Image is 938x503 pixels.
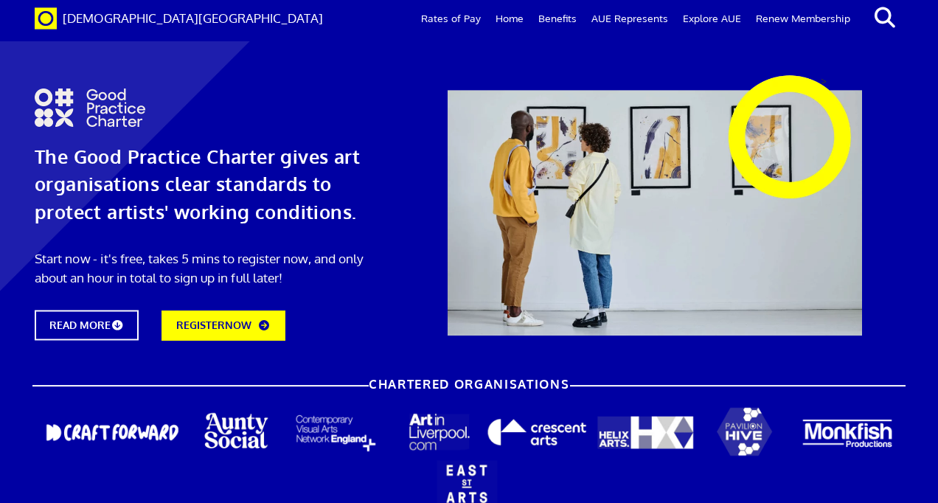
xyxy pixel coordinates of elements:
a: Brand [DEMOGRAPHIC_DATA][GEOGRAPHIC_DATA] [24,1,334,37]
a: Explore AUE [675,1,748,36]
span: CHARTERED ORGANISATIONS [369,378,570,391]
p: Start now - it's free, takes 5 mins to register now, and only about an hour in total to sign up i... [35,249,383,287]
button: search [862,2,907,33]
a: Rates of Pay [414,1,488,36]
span: NOW [225,319,251,331]
a: Benefits [531,1,584,36]
span: [DEMOGRAPHIC_DATA][GEOGRAPHIC_DATA] [63,10,323,25]
picture: > [821,74,827,87]
a: REGISTERNOW [161,311,285,341]
a: Renew Membership [748,1,858,36]
a: READ MORE [35,310,139,340]
h1: The Good Practice Charter gives art organisations clear standards to protect artists' working con... [35,143,383,226]
a: Home [488,1,531,36]
a: AUE Represents [584,1,675,36]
